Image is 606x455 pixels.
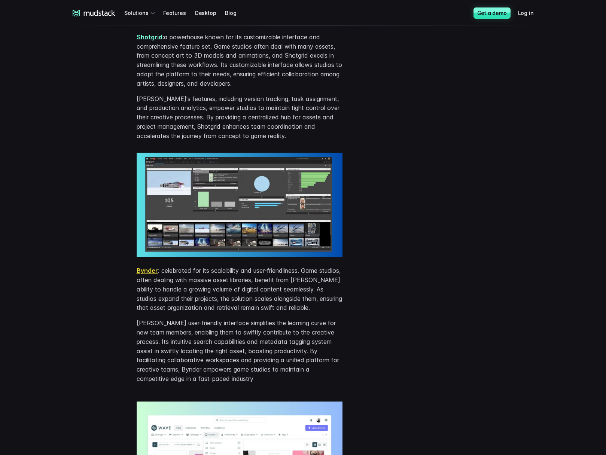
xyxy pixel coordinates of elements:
a: mudstack logo [73,10,116,16]
p: [PERSON_NAME] user-friendly interface simplifies the learning curve for new team members, enablin... [137,318,342,384]
a: Get a demo [473,7,511,19]
strong: : [137,33,164,41]
a: Shotgrid [137,33,162,41]
a: Features [163,6,195,20]
strong: Top DAM Solutions for Game Studios in [DATE] [137,17,303,26]
p: a powerhouse known for its customizable interface and comprehensive feature set. Game studios oft... [137,33,342,88]
a: Bynder [137,267,158,274]
p: : celebrated for its scalability and user-friendliness. Game studios, often dealing with massive ... [137,266,342,312]
p: [PERSON_NAME]'s features, including version tracking, task assignment, and production analytics, ... [137,94,342,141]
a: Desktop [195,6,225,20]
div: Solutions [124,6,157,20]
a: Log in [518,6,543,20]
a: Blog [225,6,245,20]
